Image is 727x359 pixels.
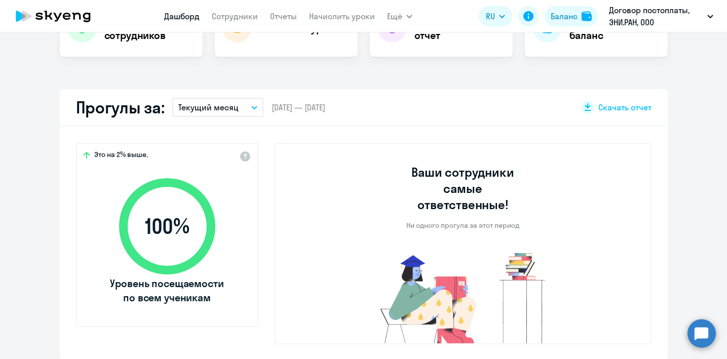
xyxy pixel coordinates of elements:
[486,10,495,22] span: RU
[398,164,528,213] h3: Ваши сотрудники самые ответственные!
[551,10,578,22] div: Баланс
[164,11,200,21] a: Дашборд
[604,4,718,28] button: Договор постоплаты, ЭНИ.РАН, ООО
[76,97,165,117] h2: Прогулы за:
[406,221,519,230] p: Ни одного прогула за этот период
[94,150,148,162] span: Это на 2% выше,
[598,102,652,113] span: Скачать отчет
[582,11,592,21] img: balance
[270,11,297,21] a: Отчеты
[272,102,325,113] span: [DATE] — [DATE]
[109,214,225,238] span: 100 %
[479,6,512,26] button: RU
[361,250,564,343] img: no-truants
[309,11,375,21] a: Начислить уроки
[387,10,402,22] span: Ещё
[212,11,258,21] a: Сотрудники
[545,6,598,26] button: Балансbalance
[178,101,239,113] p: Текущий месяц
[172,98,263,117] button: Текущий месяц
[109,276,225,305] span: Уровень посещаемости по всем ученикам
[387,6,412,26] button: Ещё
[609,4,703,28] p: Договор постоплаты, ЭНИ.РАН, ООО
